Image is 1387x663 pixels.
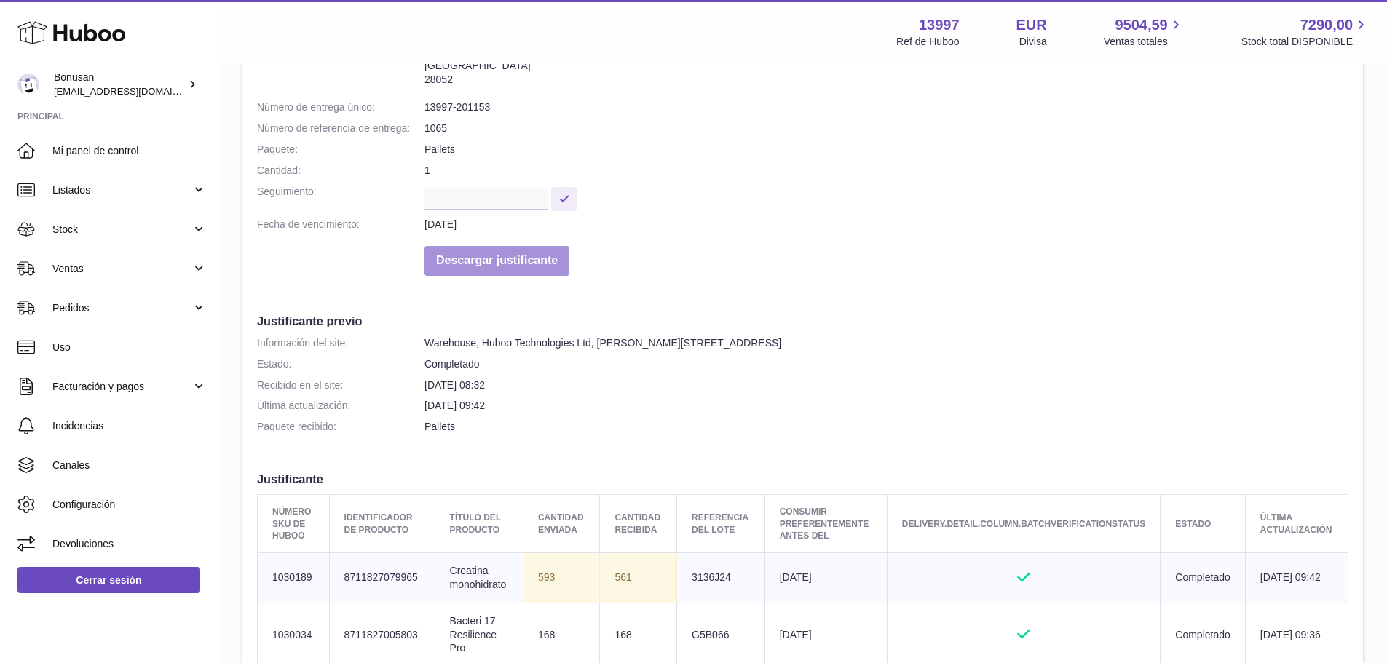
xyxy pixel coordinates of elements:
dt: Estado: [257,357,424,371]
dd: Completado [424,357,1348,371]
button: Descargar justificante [424,246,569,276]
h3: Justificante previo [257,313,1348,329]
td: 561 [600,552,677,603]
strong: EUR [1016,15,1047,35]
td: Creatina monohidrato [435,552,523,603]
th: Referencia del lote [677,495,765,553]
th: Última actualización [1245,495,1348,553]
div: Bonusan [54,71,185,98]
span: Uso [52,341,207,354]
h3: Justificante [257,471,1348,487]
th: delivery.detail.column.batchVerificationStatus [887,495,1160,553]
span: 7290,00 [1300,15,1353,35]
dt: Paquete: [257,143,424,156]
dt: Cantidad: [257,164,424,178]
span: Mi panel de control [52,144,207,158]
th: Identificador de producto [329,495,435,553]
span: [EMAIL_ADDRESS][DOMAIN_NAME] [54,85,214,97]
th: Título del producto [435,495,523,553]
a: 9504,59 Ventas totales [1104,15,1185,49]
dt: Seguimiento: [257,185,424,210]
dd: [DATE] 09:42 [424,399,1348,413]
span: 9504,59 [1115,15,1167,35]
dd: Pallets [424,420,1348,434]
a: 7290,00 Stock total DISPONIBLE [1241,15,1370,49]
td: 3136J24 [677,552,765,603]
dt: Última actualización: [257,399,424,413]
td: 593 [523,552,600,603]
img: info@bonusan.es [17,74,39,95]
dd: Warehouse, Huboo Technologies Ltd, [PERSON_NAME][STREET_ADDRESS] [424,336,1348,350]
dd: [DATE] 08:32 [424,378,1348,392]
dd: 1 [424,164,1348,178]
dd: 1065 [424,122,1348,135]
span: Facturación y pagos [52,380,191,394]
td: [DATE] [764,552,887,603]
dd: 13997-201153 [424,100,1348,114]
span: Listados [52,183,191,197]
span: Stock total DISPONIBLE [1241,35,1370,49]
dt: Información del site: [257,336,424,350]
td: 8711827079965 [329,552,435,603]
span: Canales [52,458,207,472]
td: 1030189 [258,552,330,603]
dd: [DATE] [424,218,1348,231]
dt: Número de entrega único: [257,100,424,114]
th: Cantidad enviada [523,495,600,553]
span: Configuración [52,498,207,512]
th: Consumir preferentemente antes del [764,495,887,553]
span: Ventas [52,262,191,276]
a: Cerrar sesión [17,567,200,593]
dd: Pallets [424,143,1348,156]
th: Número SKU de Huboo [258,495,330,553]
td: Completado [1161,552,1246,603]
th: Cantidad recibida [600,495,677,553]
dt: Paquete recibido: [257,420,424,434]
span: Incidencias [52,419,207,433]
div: Ref de Huboo [896,35,959,49]
th: Estado [1161,495,1246,553]
span: Devoluciones [52,537,207,551]
span: Pedidos [52,301,191,315]
div: Divisa [1019,35,1047,49]
span: Stock [52,223,191,237]
td: [DATE] 09:42 [1245,552,1348,603]
span: Ventas totales [1104,35,1185,49]
dt: Fecha de vencimiento: [257,218,424,231]
dt: Número de referencia de entrega: [257,122,424,135]
strong: 13997 [919,15,960,35]
dt: Recibido en el site: [257,378,424,392]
